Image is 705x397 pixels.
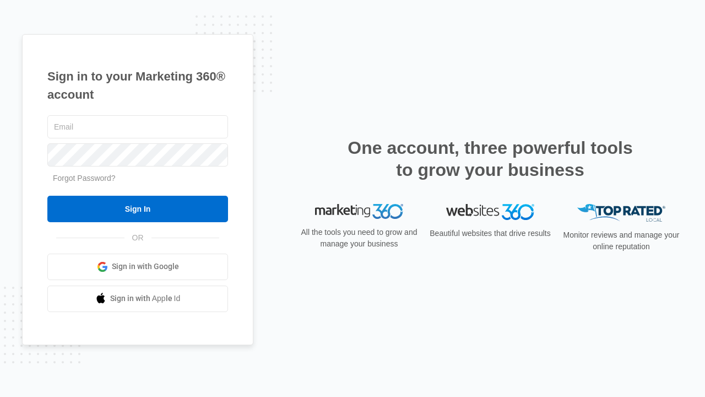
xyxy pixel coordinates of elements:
[344,137,636,181] h2: One account, three powerful tools to grow your business
[124,232,151,244] span: OR
[53,174,116,183] a: Forgot Password?
[315,204,403,219] img: Marketing 360
[110,293,181,304] span: Sign in with Apple Id
[560,229,683,253] p: Monitor reviews and manage your online reputation
[47,286,228,312] a: Sign in with Apple Id
[577,204,665,222] img: Top Rated Local
[429,228,552,239] p: Beautiful websites that drive results
[47,196,228,222] input: Sign In
[47,67,228,104] h1: Sign in to your Marketing 360® account
[446,204,534,220] img: Websites 360
[297,227,421,250] p: All the tools you need to grow and manage your business
[112,261,179,272] span: Sign in with Google
[47,115,228,138] input: Email
[47,254,228,280] a: Sign in with Google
